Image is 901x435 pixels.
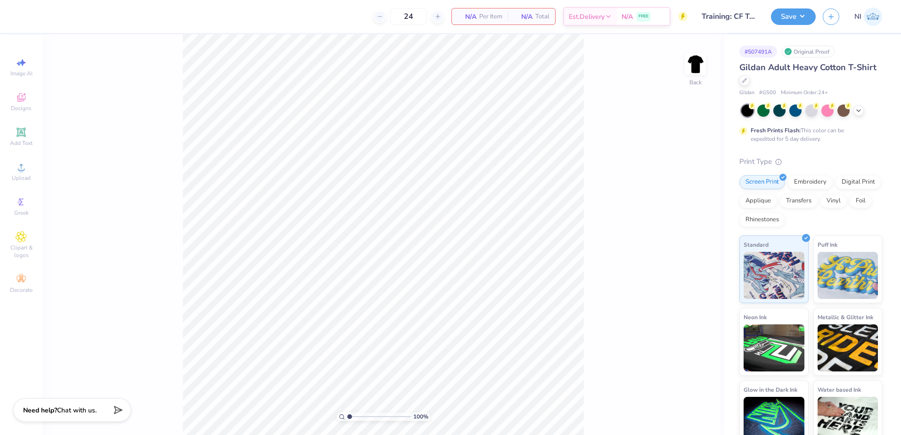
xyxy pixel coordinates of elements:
a: NI [854,8,882,26]
div: Foil [850,194,872,208]
span: Clipart & logos [5,244,38,259]
span: Per Item [479,12,502,22]
span: Metallic & Glitter Ink [818,312,873,322]
span: Gildan [739,89,754,97]
span: Puff Ink [818,240,837,250]
span: Decorate [10,286,33,294]
span: Image AI [10,70,33,77]
input: – – [390,8,427,25]
span: N/A [458,12,476,22]
div: Embroidery [788,175,833,189]
img: Puff Ink [818,252,878,299]
span: Minimum Order: 24 + [781,89,828,97]
span: Neon Ink [744,312,767,322]
span: Designs [11,105,32,112]
img: Back [686,55,705,73]
div: Transfers [780,194,818,208]
strong: Fresh Prints Flash: [751,127,801,134]
input: Untitled Design [695,7,764,26]
span: Est. Delivery [569,12,605,22]
span: FREE [639,13,648,20]
img: Neon Ink [744,324,804,371]
span: Water based Ink [818,385,861,395]
span: N/A [514,12,532,22]
span: Total [535,12,549,22]
div: Applique [739,194,777,208]
span: # G500 [759,89,776,97]
span: Standard [744,240,769,250]
span: Add Text [10,139,33,147]
span: N/A [622,12,633,22]
img: Nicole Isabelle Dimla [864,8,882,26]
strong: Need help? [23,406,57,415]
span: Glow in the Dark Ink [744,385,797,395]
span: 100 % [413,412,428,421]
span: Chat with us. [57,406,97,415]
div: Digital Print [835,175,881,189]
div: Original Proof [782,46,835,57]
span: Gildan Adult Heavy Cotton T-Shirt [739,62,876,73]
div: This color can be expedited for 5 day delivery. [751,126,867,143]
button: Save [771,8,816,25]
span: Greek [14,209,29,217]
div: Back [689,78,702,87]
div: Vinyl [820,194,847,208]
div: Rhinestones [739,213,785,227]
div: Screen Print [739,175,785,189]
span: Upload [12,174,31,182]
span: NI [854,11,861,22]
div: # 507491A [739,46,777,57]
div: Print Type [739,156,882,167]
img: Metallic & Glitter Ink [818,324,878,371]
img: Standard [744,252,804,299]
